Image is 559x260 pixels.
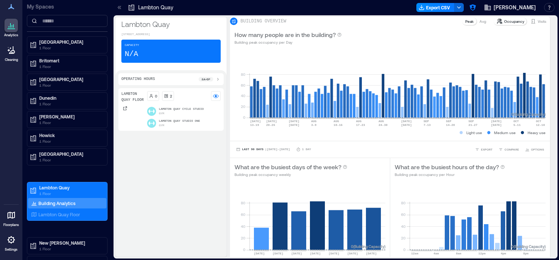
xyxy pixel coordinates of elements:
[379,123,388,127] text: 24-30
[481,147,493,152] span: EXPORT
[523,252,529,255] text: 8pm
[38,211,80,217] p: Lambton Quay Floor
[401,236,406,240] tspan: 20
[241,93,245,98] tspan: 40
[538,18,546,24] p: Visits
[395,162,499,171] p: What are the busiest hours of the day?
[159,119,200,123] p: Lambton Quay Studio One
[39,191,102,196] p: 1 Floor
[241,224,245,229] tspan: 40
[531,147,544,152] span: OPTIONS
[356,123,365,127] text: 17-23
[241,236,245,240] tspan: 20
[241,201,245,205] tspan: 80
[38,200,75,206] p: Building Analytics
[39,157,102,163] p: 1 Floor
[266,120,277,123] text: [DATE]
[39,82,102,88] p: 1 Floor
[2,231,20,254] a: Settings
[423,123,431,127] text: 7-13
[524,146,546,153] button: OPTIONS
[2,16,21,40] a: Analytics
[235,30,336,39] p: How many people are in the building?
[403,247,406,252] tspan: 0
[39,151,102,157] p: [GEOGRAPHIC_DATA]
[401,224,406,229] tspan: 40
[513,120,519,123] text: OCT
[241,83,245,87] tspan: 60
[478,252,485,255] text: 12pm
[3,223,19,227] p: Floorplans
[39,132,102,138] p: Howick
[39,138,102,144] p: 1 Floor
[170,93,172,99] p: 2
[289,123,299,127] text: [DATE]
[241,104,245,109] tspan: 20
[159,111,164,116] p: Gym
[39,120,102,126] p: 1 Floor
[291,252,302,255] text: [DATE]
[513,123,521,127] text: 5-11
[356,120,362,123] text: AUG
[411,252,418,255] text: 12am
[39,101,102,107] p: 1 Floor
[121,19,221,29] p: Lambton Quay
[536,123,545,127] text: 12-18
[466,130,482,136] p: Light use
[241,72,245,77] tspan: 80
[39,76,102,82] p: [GEOGRAPHIC_DATA]
[2,41,21,64] a: Cleaning
[243,247,245,252] tspan: 0
[138,4,173,11] p: Lambton Quay
[5,58,18,62] p: Cleaning
[497,146,521,153] button: COMPARE
[401,123,412,127] text: [DATE]
[241,212,245,217] tspan: 60
[456,252,462,255] text: 8am
[240,18,286,24] p: BUILDING OVERVIEW
[494,4,536,11] span: [PERSON_NAME]
[39,58,102,64] p: Britomart
[536,120,541,123] text: OCT
[273,252,283,255] text: [DATE]
[202,77,210,81] p: 8a - 6p
[250,123,259,127] text: 13-19
[125,49,138,59] p: N/A
[39,45,102,51] p: 1 Floor
[39,39,102,45] p: [GEOGRAPHIC_DATA]
[366,252,377,255] text: [DATE]
[311,120,317,123] text: AUG
[504,147,519,152] span: COMPARE
[27,3,108,10] p: My Spaces
[39,185,102,191] p: Lambton Quay
[504,18,524,24] p: Occupancy
[446,123,455,127] text: 14-20
[235,171,347,177] p: Building peak occupancy weekly
[494,130,516,136] p: Medium use
[473,146,494,153] button: EXPORT
[254,252,265,255] text: [DATE]
[39,240,102,246] p: New [PERSON_NAME]
[302,147,311,152] p: 1 Day
[446,120,451,123] text: SEP
[125,43,139,47] p: Capacity
[159,107,204,111] p: Lambton Quay Cycle Studio
[39,114,102,120] p: [PERSON_NAME]
[39,95,102,101] p: Dunedin
[310,252,321,255] text: [DATE]
[289,120,299,123] text: [DATE]
[121,76,155,82] p: Operating Hours
[423,120,429,123] text: SEP
[434,252,439,255] text: 4am
[416,3,454,12] button: Export CSV
[235,39,342,45] p: Building peak occupancy per Day
[155,93,157,99] p: 0
[379,120,384,123] text: AUG
[491,120,502,123] text: [DATE]
[469,120,474,123] text: SEP
[311,123,317,127] text: 3-9
[479,18,486,24] p: Avg
[501,252,506,255] text: 4pm
[159,123,164,128] p: Gym
[401,120,412,123] text: [DATE]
